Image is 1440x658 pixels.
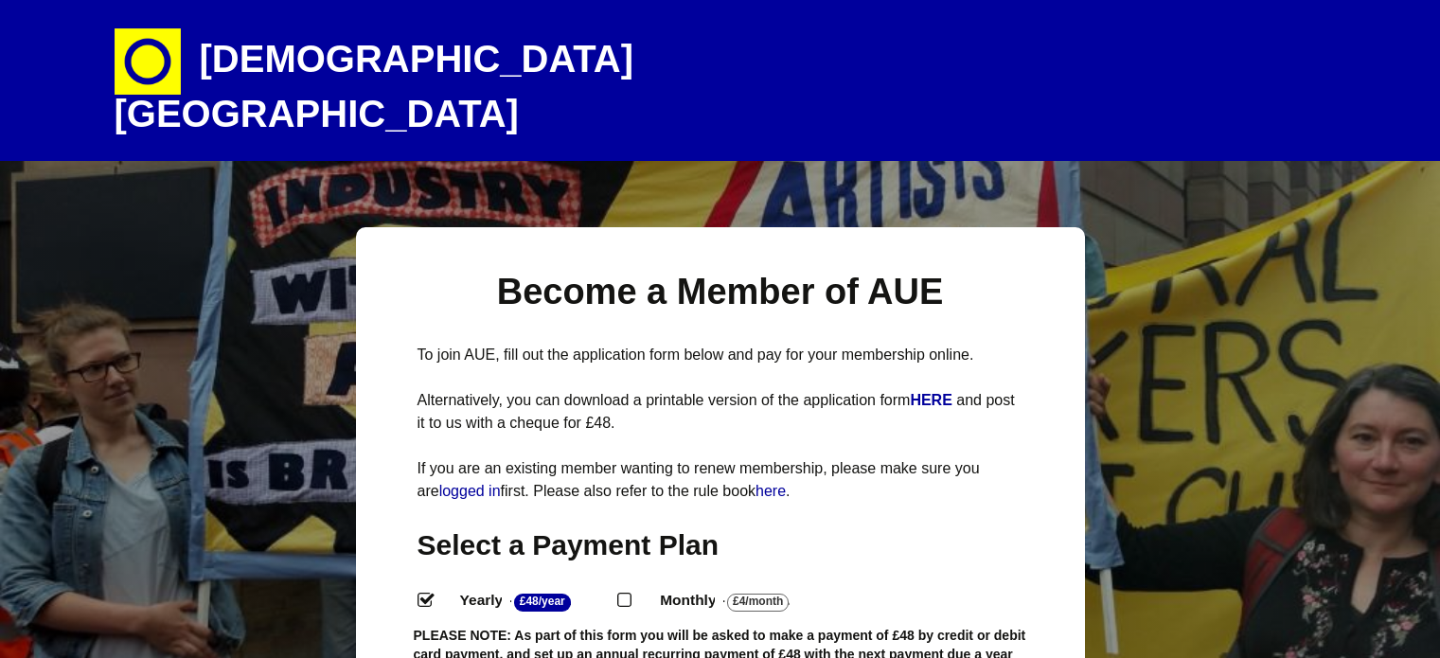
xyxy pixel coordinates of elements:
h1: Become a Member of AUE [418,269,1023,315]
p: If you are an existing member wanting to renew membership, please make sure you are first. Please... [418,457,1023,503]
a: HERE [910,392,956,408]
strong: £4/Month [727,594,789,612]
p: To join AUE, fill out the application form below and pay for your membership online. [418,344,1023,366]
span: Select a Payment Plan [418,529,720,560]
a: logged in [439,483,501,499]
label: Yearly - . [443,587,618,614]
strong: £48/Year [514,594,571,612]
a: here [756,483,786,499]
img: circle-e1448293145835.png [115,28,181,95]
p: Alternatively, you can download a printable version of the application form and post it to us wit... [418,389,1023,435]
label: Monthly - . [643,587,836,614]
strong: HERE [910,392,951,408]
